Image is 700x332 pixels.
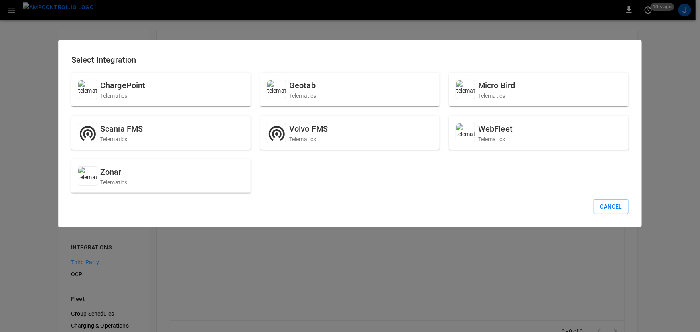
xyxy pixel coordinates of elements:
img: telematics [456,80,483,95]
h6: Micro Bird [478,79,515,92]
h6: Select Integration [71,53,629,66]
h6: ChargePoint [100,79,146,92]
p: Telematics [478,135,513,143]
p: Telematics [478,92,515,100]
img: telematics [267,80,294,95]
p: Telematics [289,92,317,100]
h6: WebFleet [478,122,513,135]
h6: Geotab [289,79,317,92]
img: telematics [78,80,105,95]
p: Telematics [289,135,328,143]
button: Cancel [594,199,629,214]
img: telematics [456,123,483,138]
img: telematics [78,167,105,181]
p: Telematics [100,135,143,143]
h6: Zonar [100,166,128,178]
h6: Volvo FMS [289,122,328,135]
p: Telematics [100,178,128,186]
p: Telematics [100,92,146,100]
h6: Scania FMS [100,122,143,135]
